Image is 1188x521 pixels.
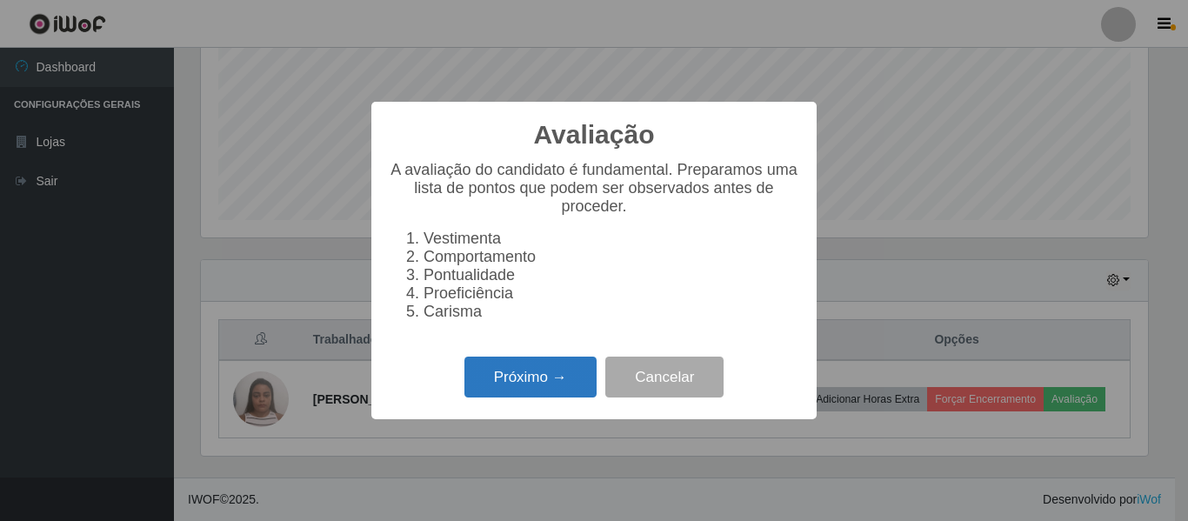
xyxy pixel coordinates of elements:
h2: Avaliação [534,119,655,150]
button: Próximo → [464,357,597,397]
li: Comportamento [424,248,799,266]
li: Vestimenta [424,230,799,248]
li: Pontualidade [424,266,799,284]
button: Cancelar [605,357,724,397]
li: Proeficiência [424,284,799,303]
li: Carisma [424,303,799,321]
p: A avaliação do candidato é fundamental. Preparamos uma lista de pontos que podem ser observados a... [389,161,799,216]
